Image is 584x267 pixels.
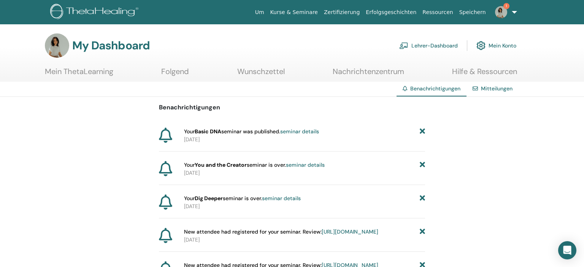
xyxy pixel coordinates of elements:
span: 1 [503,3,509,9]
a: Kurse & Seminare [267,5,321,19]
p: [DATE] [184,169,425,177]
a: Mein ThetaLearning [45,67,113,82]
a: Nachrichtenzentrum [333,67,404,82]
span: Your seminar is over. [184,161,325,169]
a: seminar details [262,195,301,202]
a: Lehrer-Dashboard [399,37,458,54]
img: cog.svg [476,39,486,52]
a: Mitteilungen [481,85,513,92]
a: Um [252,5,267,19]
img: default.png [495,6,507,18]
span: Your seminar was published. [184,128,319,136]
a: Zertifizierung [321,5,363,19]
p: [DATE] [184,202,425,210]
a: seminar details [286,161,325,168]
a: Speichern [456,5,489,19]
p: [DATE] [184,136,425,144]
span: New attendee had registered for your seminar. Review: [184,228,378,236]
span: Benachrichtigungen [410,85,460,92]
a: Ressourcen [419,5,456,19]
img: chalkboard-teacher.svg [399,42,408,49]
p: Benachrichtigungen [159,103,425,112]
span: Your seminar is over. [184,194,301,202]
a: Erfolgsgeschichten [363,5,419,19]
a: Wunschzettel [237,67,285,82]
strong: Dig Deeper [195,195,223,202]
div: Open Intercom Messenger [558,241,576,259]
strong: Basic DNA [195,128,221,135]
strong: You and the Creator [195,161,247,168]
h3: My Dashboard [72,39,150,52]
a: seminar details [280,128,319,135]
img: logo.png [50,4,141,21]
a: Mein Konto [476,37,516,54]
img: default.png [45,33,69,58]
a: Folgend [161,67,189,82]
a: Hilfe & Ressourcen [452,67,517,82]
a: [URL][DOMAIN_NAME] [322,228,378,235]
p: [DATE] [184,236,425,244]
